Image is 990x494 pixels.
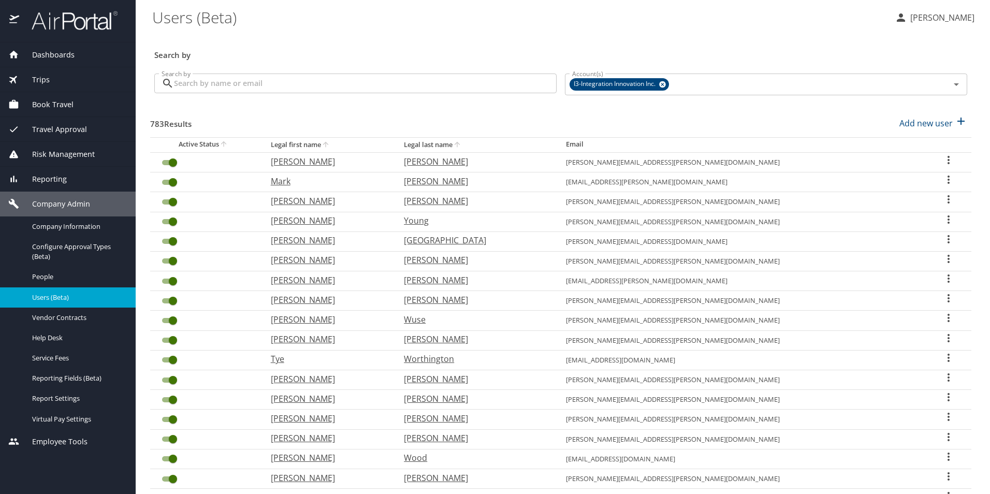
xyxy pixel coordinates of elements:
[150,112,192,130] h3: 783 Results
[907,11,974,24] p: [PERSON_NAME]
[558,370,926,390] td: [PERSON_NAME][EMAIL_ADDRESS][PERSON_NAME][DOMAIN_NAME]
[174,74,557,93] input: Search by name or email
[570,79,662,90] span: I3-Integration Innovation Inc.
[404,333,545,345] p: [PERSON_NAME]
[32,333,123,343] span: Help Desk
[558,271,926,291] td: [EMAIL_ADDRESS][PERSON_NAME][DOMAIN_NAME]
[150,137,263,152] th: Active Status
[570,78,669,91] div: I3-Integration Innovation Inc.
[263,137,396,152] th: Legal first name
[19,173,67,185] span: Reporting
[396,137,557,152] th: Legal last name
[558,172,926,192] td: [EMAIL_ADDRESS][PERSON_NAME][DOMAIN_NAME]
[404,432,545,444] p: [PERSON_NAME]
[558,231,926,251] td: [PERSON_NAME][EMAIL_ADDRESS][DOMAIN_NAME]
[404,412,545,425] p: [PERSON_NAME]
[32,313,123,323] span: Vendor Contracts
[271,214,384,227] p: [PERSON_NAME]
[558,251,926,271] td: [PERSON_NAME][EMAIL_ADDRESS][PERSON_NAME][DOMAIN_NAME]
[453,140,463,150] button: sort
[558,330,926,350] td: [PERSON_NAME][EMAIL_ADDRESS][PERSON_NAME][DOMAIN_NAME]
[32,373,123,383] span: Reporting Fields (Beta)
[558,350,926,370] td: [EMAIL_ADDRESS][DOMAIN_NAME]
[404,472,545,484] p: [PERSON_NAME]
[558,192,926,212] td: [PERSON_NAME][EMAIL_ADDRESS][PERSON_NAME][DOMAIN_NAME]
[271,313,384,326] p: [PERSON_NAME]
[558,410,926,429] td: [PERSON_NAME][EMAIL_ADDRESS][PERSON_NAME][DOMAIN_NAME]
[899,117,953,129] p: Add new user
[404,393,545,405] p: [PERSON_NAME]
[271,333,384,345] p: [PERSON_NAME]
[891,8,979,27] button: [PERSON_NAME]
[404,294,545,306] p: [PERSON_NAME]
[32,353,123,363] span: Service Fees
[404,353,545,365] p: Worthington
[271,254,384,266] p: [PERSON_NAME]
[19,99,74,110] span: Book Travel
[558,212,926,231] td: [PERSON_NAME][EMAIL_ADDRESS][PERSON_NAME][DOMAIN_NAME]
[32,414,123,424] span: Virtual Pay Settings
[558,152,926,172] td: [PERSON_NAME][EMAIL_ADDRESS][PERSON_NAME][DOMAIN_NAME]
[271,412,384,425] p: [PERSON_NAME]
[32,222,123,231] span: Company Information
[271,353,384,365] p: Tye
[19,436,88,447] span: Employee Tools
[558,469,926,488] td: [PERSON_NAME][EMAIL_ADDRESS][PERSON_NAME][DOMAIN_NAME]
[271,274,384,286] p: [PERSON_NAME]
[404,234,545,246] p: [GEOGRAPHIC_DATA]
[558,390,926,410] td: [PERSON_NAME][EMAIL_ADDRESS][PERSON_NAME][DOMAIN_NAME]
[152,1,886,33] h1: Users (Beta)
[404,254,545,266] p: [PERSON_NAME]
[20,10,118,31] img: airportal-logo.png
[404,274,545,286] p: [PERSON_NAME]
[32,394,123,403] span: Report Settings
[271,373,384,385] p: [PERSON_NAME]
[271,432,384,444] p: [PERSON_NAME]
[271,452,384,464] p: [PERSON_NAME]
[19,74,50,85] span: Trips
[404,214,545,227] p: Young
[271,472,384,484] p: [PERSON_NAME]
[9,10,20,31] img: icon-airportal.png
[32,293,123,302] span: Users (Beta)
[558,291,926,311] td: [PERSON_NAME][EMAIL_ADDRESS][PERSON_NAME][DOMAIN_NAME]
[404,175,545,187] p: [PERSON_NAME]
[19,49,75,61] span: Dashboards
[558,449,926,469] td: [EMAIL_ADDRESS][DOMAIN_NAME]
[19,124,87,135] span: Travel Approval
[271,175,384,187] p: Mark
[271,393,384,405] p: [PERSON_NAME]
[19,198,90,210] span: Company Admin
[19,149,95,160] span: Risk Management
[558,137,926,152] th: Email
[32,242,123,261] span: Configure Approval Types (Beta)
[404,313,545,326] p: Wuse
[219,140,229,150] button: sort
[949,77,964,92] button: Open
[271,155,384,168] p: [PERSON_NAME]
[32,272,123,282] span: People
[404,195,545,207] p: [PERSON_NAME]
[154,43,967,61] h3: Search by
[271,294,384,306] p: [PERSON_NAME]
[558,429,926,449] td: [PERSON_NAME][EMAIL_ADDRESS][PERSON_NAME][DOMAIN_NAME]
[321,140,331,150] button: sort
[271,195,384,207] p: [PERSON_NAME]
[404,373,545,385] p: [PERSON_NAME]
[404,155,545,168] p: [PERSON_NAME]
[895,112,971,135] button: Add new user
[558,311,926,330] td: [PERSON_NAME][EMAIL_ADDRESS][PERSON_NAME][DOMAIN_NAME]
[271,234,384,246] p: [PERSON_NAME]
[404,452,545,464] p: Wood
